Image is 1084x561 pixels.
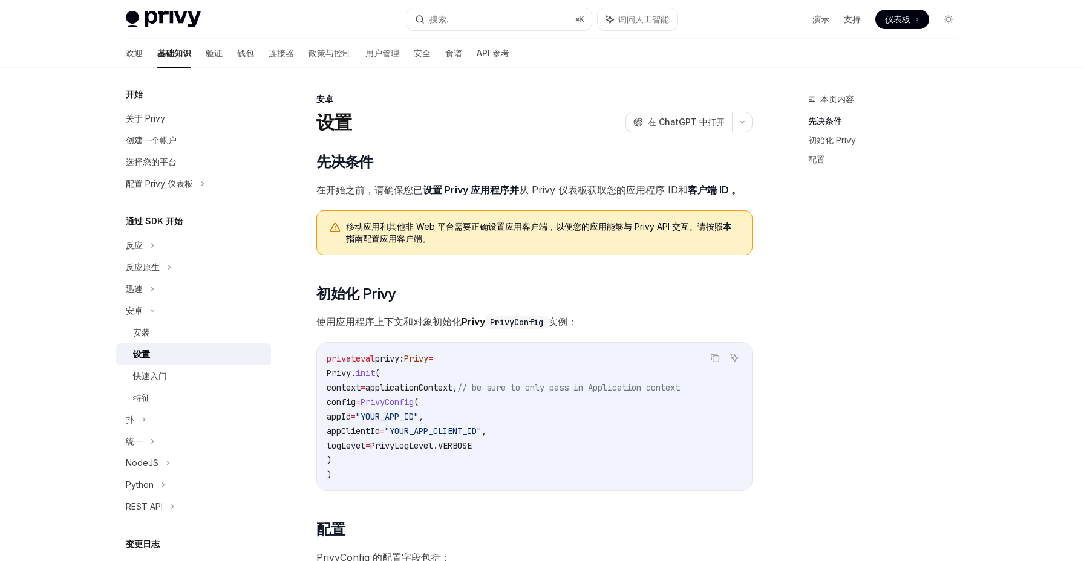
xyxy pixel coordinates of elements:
[116,151,271,173] a: 选择您的平台
[116,322,271,343] a: 安装
[116,129,271,151] a: 创建一个帐户
[688,184,741,196] font: 客户端 ID 。
[365,382,457,393] span: applicationContext,
[356,397,361,407] span: =
[327,440,365,451] span: logLevel
[462,316,485,328] font: Privy
[126,48,143,58] font: 欢迎
[808,150,968,169] a: 配置
[126,11,201,28] img: 灯光标志
[327,353,361,364] span: private
[126,216,183,226] font: 通过 SDK 开始
[365,440,370,451] span: =
[548,316,577,328] font: 实例：
[327,397,356,407] span: config
[375,353,404,364] span: privy:
[361,397,414,407] span: PrivyConfig
[126,113,165,123] font: 关于 Privy
[133,392,150,403] font: 特征
[126,284,143,294] font: 迅速
[423,184,519,196] a: 设置 Privy 应用程序并
[327,368,356,378] span: Privy.
[361,382,365,393] span: =
[126,501,163,511] font: REST API
[126,458,158,468] font: NodeJS
[237,39,254,68] a: 钱包
[648,117,725,127] font: 在 ChatGPT 中打开
[356,368,375,378] span: init
[370,440,472,451] span: PrivyLogLevel.VERBOSE
[625,112,732,132] button: 在 ChatGPT 中打开
[939,10,958,29] button: 切换暗模式
[126,262,160,272] font: 反应原生
[844,14,861,24] font: 支持
[126,135,177,145] font: 创建一个帐户
[116,108,271,129] a: 关于 Privy
[316,520,345,538] font: 配置
[327,411,351,422] span: appId
[519,184,678,196] font: 从 Privy 仪表板获取您的应用程序 ID
[237,48,254,58] font: 钱包
[327,455,331,465] span: )
[485,316,548,329] code: PrivyConfig
[707,350,723,366] button: 复制代码块中的内容
[404,353,428,364] span: Privy
[316,285,396,302] font: 初始化 Privy
[329,222,341,234] svg: 警告
[363,233,431,244] font: 配置应用客户端。
[206,39,223,68] a: 验证
[808,111,968,131] a: 先决条件
[414,397,419,407] span: (
[812,13,829,25] a: 演示
[116,365,271,387] a: 快速入门
[385,426,482,436] span: "YOUR_APP_CLIENT_ID"
[808,135,856,145] font: 初始化 Privy
[875,10,929,29] a: 仪表板
[327,382,361,393] span: context
[126,157,177,167] font: 选择您的平台
[445,39,462,68] a: 食谱
[126,539,160,549] font: 变更日志
[457,382,680,393] span: // be sure to only pass in Application context
[808,154,825,164] font: 配置
[380,426,385,436] span: =
[575,15,579,24] font: ⌘
[316,153,373,170] font: 先决条件
[885,14,910,24] font: 仪表板
[269,48,294,58] font: 连接器
[477,48,509,58] font: API 参考
[598,8,677,30] button: 询问人工智能
[445,48,462,58] font: 食谱
[356,411,419,422] span: "YOUR_APP_ID"
[678,184,688,196] font: 和
[309,39,351,68] a: 政策与控制
[812,14,829,24] font: 演示
[433,316,462,328] font: 初始化
[428,353,433,364] span: =
[361,353,375,364] span: val
[414,48,431,58] font: 安全
[157,39,191,68] a: 基础知识
[688,184,741,196] a: 客户端 ID 。
[126,39,143,68] a: 欢迎
[133,349,150,359] font: 设置
[726,350,742,366] button: 询问人工智能
[126,479,154,490] font: Python
[414,39,431,68] a: 安全
[808,115,842,126] font: 先决条件
[429,14,452,24] font: 搜索...
[365,39,399,68] a: 用户管理
[327,426,380,436] span: appClientId
[406,8,592,30] button: 搜索...⌘K
[477,39,509,68] a: API 参考
[316,94,333,104] font: 安卓
[126,414,134,424] font: 扑
[844,13,861,25] a: 支持
[126,89,143,99] font: 开始
[808,131,968,150] a: 初始化 Privy
[206,48,223,58] font: 验证
[618,14,669,24] font: 询问人工智能
[126,436,143,446] font: 统一
[316,111,352,133] font: 设置
[316,316,433,328] font: 使用应用程序上下文和对象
